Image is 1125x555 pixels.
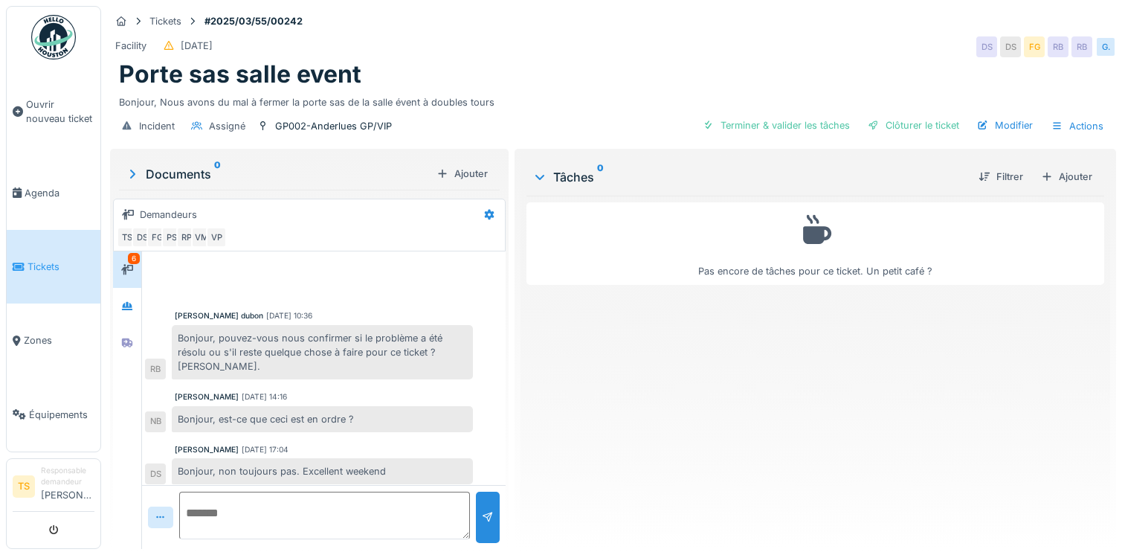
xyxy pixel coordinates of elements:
div: FG [1024,36,1045,57]
div: VP [206,227,227,248]
div: NB [145,411,166,432]
div: GP002-Anderlues GP/VIP [275,119,392,133]
div: Modifier [971,115,1039,135]
span: Zones [24,333,94,347]
sup: 0 [214,165,221,183]
div: Tâches [532,168,967,186]
div: [DATE] 17:04 [242,444,288,455]
a: Ouvrir nouveau ticket [7,68,100,156]
div: 6 [128,253,140,264]
strong: #2025/03/55/00242 [199,14,309,28]
div: PS [161,227,182,248]
div: [DATE] [181,39,213,53]
div: G. [1095,36,1116,57]
sup: 0 [597,168,604,186]
span: Équipements [29,408,94,422]
li: [PERSON_NAME] [41,465,94,508]
div: TS [117,227,138,248]
div: [DATE] 14:16 [242,391,287,402]
div: Actions [1045,115,1110,137]
div: Bonjour, non toujours pas. Excellent weekend [172,458,473,484]
div: FG [146,227,167,248]
div: Tickets [149,14,181,28]
div: Bonjour, est-ce que ceci est en ordre ? [172,406,473,432]
div: Clôturer le ticket [862,115,965,135]
div: Responsable demandeur [41,465,94,488]
div: RB [1071,36,1092,57]
div: Ajouter [431,164,494,184]
div: Documents [125,165,431,183]
div: Assigné [209,119,245,133]
div: [PERSON_NAME] dubon [175,310,263,321]
div: DS [132,227,152,248]
div: VM [191,227,212,248]
span: Ouvrir nouveau ticket [26,97,94,126]
span: Agenda [25,186,94,200]
h1: Porte sas salle event [119,60,361,89]
div: DS [976,36,997,57]
div: Terminer & valider les tâches [697,115,856,135]
div: Ajouter [1035,167,1098,187]
div: RP [176,227,197,248]
div: Facility [115,39,146,53]
span: Tickets [28,260,94,274]
img: Badge_color-CXgf-gQk.svg [31,15,76,60]
div: Filtrer [973,167,1029,187]
div: RB [1048,36,1068,57]
a: Agenda [7,156,100,230]
li: TS [13,475,35,498]
div: [PERSON_NAME] [175,391,239,402]
div: RB [145,359,166,379]
div: DS [1000,36,1021,57]
div: [PERSON_NAME] [175,444,239,455]
div: Bonjour, Nous avons du mal à fermer la porte sas de la salle évent à doubles tours [119,89,1107,109]
div: [DATE] 10:36 [266,310,312,321]
div: Bonjour, pouvez-vous nous confirmer si le problème a été résolu ou s'il reste quelque chose à fai... [172,325,473,380]
div: DS [145,463,166,484]
a: Équipements [7,378,100,452]
a: TS Responsable demandeur[PERSON_NAME] [13,465,94,512]
a: Zones [7,304,100,377]
a: Tickets [7,230,100,304]
div: Demandeurs [140,208,197,222]
div: Incident [139,119,175,133]
div: Pas encore de tâches pour ce ticket. Un petit café ? [536,209,1095,278]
